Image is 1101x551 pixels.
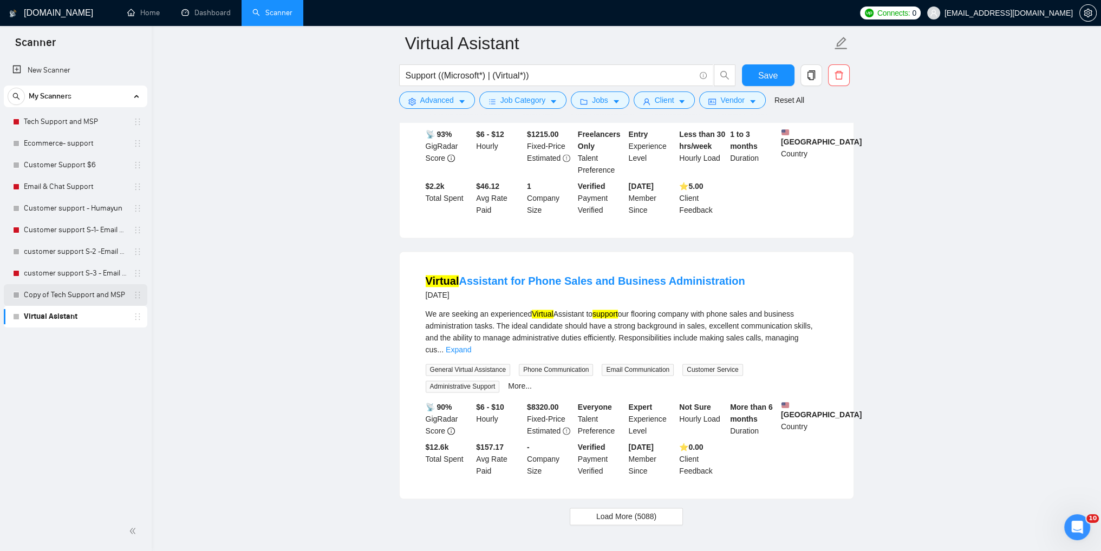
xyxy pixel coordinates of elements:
[24,198,127,219] a: Customer support - Humayun
[576,441,627,477] div: Payment Verified
[708,97,716,106] span: idcard
[865,9,874,17] img: upwork-logo.png
[424,180,474,216] div: Total Spent
[479,91,566,109] button: barsJob Categorycaret-down
[447,154,455,162] span: info-circle
[728,401,779,437] div: Duration
[720,94,744,106] span: Vendor
[426,288,745,301] div: [DATE]
[446,345,471,354] a: Expand
[714,64,735,86] button: search
[576,180,627,216] div: Payment Verified
[127,8,160,17] a: homeHome
[728,128,779,176] div: Duration
[627,441,677,477] div: Member Since
[426,443,449,451] b: $ 12.6k
[476,182,499,191] b: $46.12
[563,427,570,435] span: exclamation-circle
[458,97,466,106] span: caret-down
[252,8,292,17] a: searchScanner
[774,94,804,106] a: Reset All
[1079,4,1097,22] button: setting
[406,69,695,82] input: Search Freelance Jobs...
[730,403,773,423] b: More than 6 months
[527,427,561,435] span: Estimated
[6,35,64,57] span: Scanner
[800,64,822,86] button: copy
[426,275,459,287] mark: Virtual
[781,401,789,409] img: 🇺🇸
[8,93,24,100] span: search
[424,128,474,176] div: GigRadar Score
[424,441,474,477] div: Total Spent
[829,70,849,80] span: delete
[476,130,504,139] b: $6 - $12
[627,128,677,176] div: Experience Level
[629,403,653,411] b: Expert
[779,401,830,437] div: Country
[24,176,127,198] a: Email & Chat Support
[474,401,525,437] div: Hourly
[420,94,454,106] span: Advanced
[627,401,677,437] div: Experience Level
[133,204,142,213] span: holder
[426,275,745,287] a: VirtualAssistant for Phone Sales and Business Administration
[678,97,686,106] span: caret-down
[8,88,25,105] button: search
[730,130,758,150] b: 1 to 3 months
[930,9,937,17] span: user
[133,226,142,234] span: holder
[563,154,570,162] span: exclamation-circle
[679,130,725,150] b: Less than 30 hrs/week
[408,97,416,106] span: setting
[578,403,612,411] b: Everyone
[133,247,142,256] span: holder
[525,128,576,176] div: Fixed-Price
[1079,9,1097,17] a: setting
[1086,514,1099,523] span: 10
[527,182,531,191] b: 1
[643,97,650,106] span: user
[679,443,703,451] b: ⭐️ 0.00
[527,154,561,162] span: Estimated
[181,8,231,17] a: dashboardDashboard
[129,526,140,536] span: double-left
[133,117,142,126] span: holder
[488,97,496,106] span: bars
[781,401,862,419] b: [GEOGRAPHIC_DATA]
[24,111,127,133] a: Tech Support and MSP
[576,128,627,176] div: Talent Preference
[133,161,142,169] span: holder
[592,310,618,318] mark: support
[578,130,621,150] b: Freelancers Only
[877,7,910,19] span: Connects:
[476,443,504,451] b: $157.17
[24,154,127,176] a: Customer Support $6
[679,182,703,191] b: ⭐️ 5.00
[474,128,525,176] div: Hourly
[426,182,445,191] b: $ 2.2k
[133,139,142,148] span: holder
[781,128,862,146] b: [GEOGRAPHIC_DATA]
[474,180,525,216] div: Avg Rate Paid
[828,64,850,86] button: delete
[580,97,588,106] span: folder
[679,403,711,411] b: Not Sure
[426,308,828,356] div: We are seeking an experienced Assistant to our flooring company with phone sales and business adm...
[508,382,532,390] a: More...
[550,97,557,106] span: caret-down
[474,441,525,477] div: Avg Rate Paid
[1064,514,1090,540] iframe: Intercom live chat
[602,364,674,376] span: Email Communication
[24,306,127,327] a: Virtual Asistant
[677,401,728,437] div: Hourly Load
[629,443,654,451] b: [DATE]
[634,91,695,109] button: userClientcaret-down
[133,269,142,278] span: holder
[677,128,728,176] div: Hourly Load
[500,94,545,106] span: Job Category
[476,403,504,411] b: $6 - $10
[133,312,142,321] span: holder
[576,401,627,437] div: Talent Preference
[781,128,789,136] img: 🇺🇸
